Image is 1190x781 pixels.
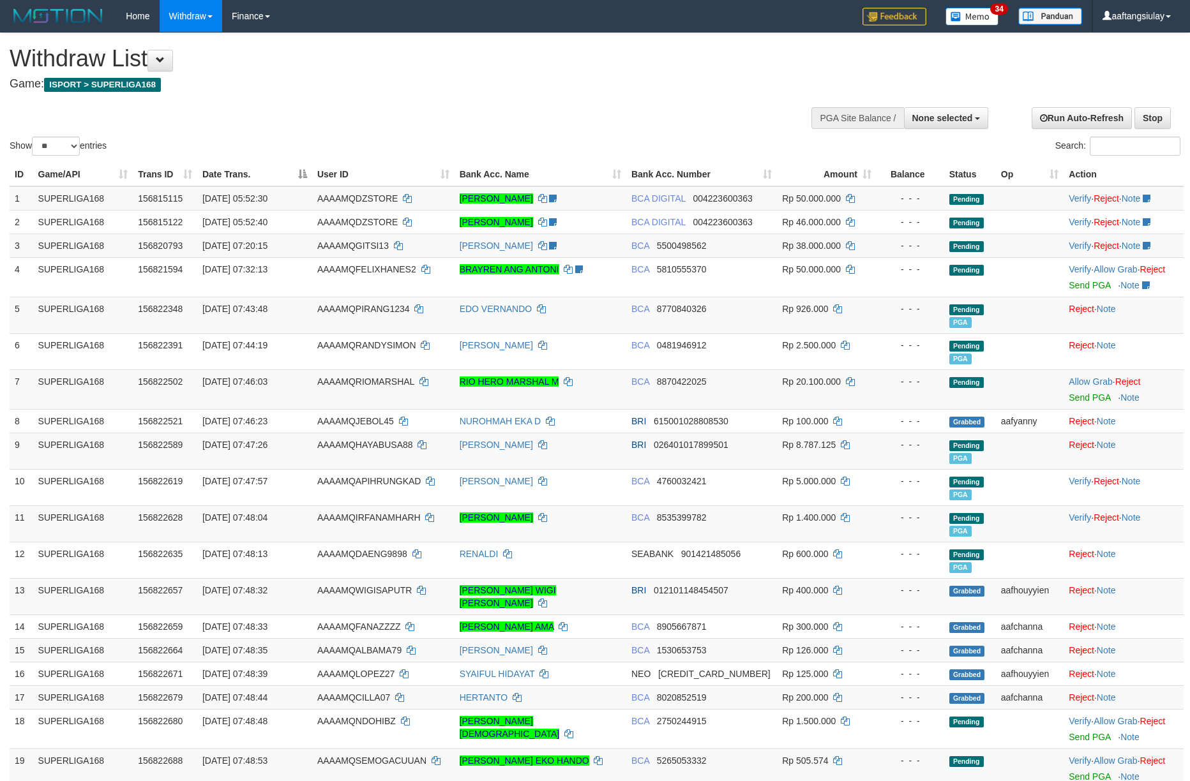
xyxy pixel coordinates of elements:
[317,241,389,251] span: AAAAMQGITSI13
[631,440,646,450] span: BRI
[631,304,649,314] span: BCA
[657,304,707,314] span: Copy 8770840326 to clipboard
[1134,107,1171,129] a: Stop
[1064,163,1184,186] th: Action
[1064,333,1184,369] td: ·
[10,297,33,333] td: 5
[949,549,984,560] span: Pending
[460,669,535,679] a: SYAIFUL HIDAYAT
[460,476,533,486] a: [PERSON_NAME]
[33,210,133,234] td: SUPERLIGA168
[460,585,556,608] a: [PERSON_NAME] WIGI [PERSON_NAME]
[631,241,649,251] span: BCA
[317,476,421,486] span: AAAAMQAPIHRUNGKAD
[32,137,80,156] select: Showentries
[33,638,133,662] td: SUPERLIGA168
[949,526,972,537] span: Marked by aafnonsreyleab
[657,621,707,632] span: Copy 8905667871 to clipboard
[10,614,33,638] td: 14
[882,644,939,657] div: - - -
[1097,669,1116,679] a: Note
[1069,241,1091,251] a: Verify
[10,163,33,186] th: ID
[317,340,416,350] span: AAAAMQRANDYSIMON
[317,440,413,450] span: AAAAMQHAYABUSA88
[782,645,828,655] span: Rp 126.000
[631,416,646,426] span: BRI
[10,469,33,505] td: 10
[631,621,649,632] span: BCA
[460,549,499,559] a: RENALDI
[138,512,183,523] span: 156822628
[944,163,996,186] th: Status
[1097,621,1116,632] a: Note
[904,107,989,129] button: None selected
[460,376,559,387] a: RIO HERO MARSHAL M
[33,186,133,211] td: SUPERLIGA168
[10,6,107,26] img: MOTION_logo.png
[1069,476,1091,486] a: Verify
[202,376,267,387] span: [DATE] 07:46:03
[657,512,707,523] span: Copy 8535399782 to clipboard
[1122,512,1141,523] a: Note
[460,716,560,739] a: [PERSON_NAME][DEMOGRAPHIC_DATA]
[138,193,183,204] span: 156815115
[138,645,183,655] span: 156822664
[202,241,267,251] span: [DATE] 07:20:15
[631,217,686,227] span: BCA DIGITAL
[10,78,781,91] h4: Game:
[138,340,183,350] span: 156822391
[1069,264,1091,274] a: Verify
[138,549,183,559] span: 156822635
[657,264,707,274] span: Copy 5810555370 to clipboard
[1069,549,1094,559] a: Reject
[1064,662,1184,685] td: ·
[33,297,133,333] td: SUPERLIGA168
[882,620,939,633] div: - - -
[138,217,183,227] span: 156815122
[782,193,841,204] span: Rp 50.000.000
[33,234,133,257] td: SUPERLIGA168
[455,163,626,186] th: Bank Acc. Name: activate to sort column ascending
[882,438,939,451] div: - - -
[949,586,985,597] span: Grabbed
[1055,137,1180,156] label: Search:
[1094,241,1119,251] a: Reject
[882,547,939,560] div: - - -
[782,241,841,251] span: Rp 38.000.000
[782,440,836,450] span: Rp 8.787.125
[317,512,421,523] span: AAAAMQIRFANAMHARH
[657,645,707,655] span: Copy 1530653753 to clipboard
[882,239,939,252] div: - - -
[631,512,649,523] span: BCA
[1069,621,1094,632] a: Reject
[460,416,541,426] a: NUROHMAH EKA D
[882,415,939,428] div: - - -
[138,304,183,314] span: 156822348
[460,692,508,703] a: HERTANTO
[1064,638,1184,662] td: ·
[693,193,752,204] span: Copy 004223600363 to clipboard
[949,562,972,573] span: Marked by aafromsomean
[317,264,416,274] span: AAAAMQFELIXHANES2
[949,489,972,500] span: Marked by aafnonsreyleab
[10,369,33,409] td: 7
[654,416,728,426] span: Copy 615001028808530 to clipboard
[631,193,686,204] span: BCA DIGITAL
[996,578,1064,614] td: aafhouyyien
[996,614,1064,638] td: aafchanna
[631,376,649,387] span: BCA
[460,340,533,350] a: [PERSON_NAME]
[317,376,414,387] span: AAAAMQRIOMARSHAL
[949,317,972,328] span: Marked by aafnonsreyleab
[1122,193,1141,204] a: Note
[882,375,939,388] div: - - -
[10,210,33,234] td: 2
[202,340,267,350] span: [DATE] 07:44:19
[1097,585,1116,595] a: Note
[33,333,133,369] td: SUPERLIGA168
[1064,297,1184,333] td: ·
[782,416,828,426] span: Rp 100.000
[657,476,707,486] span: Copy 4760032421 to clipboard
[1094,512,1119,523] a: Reject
